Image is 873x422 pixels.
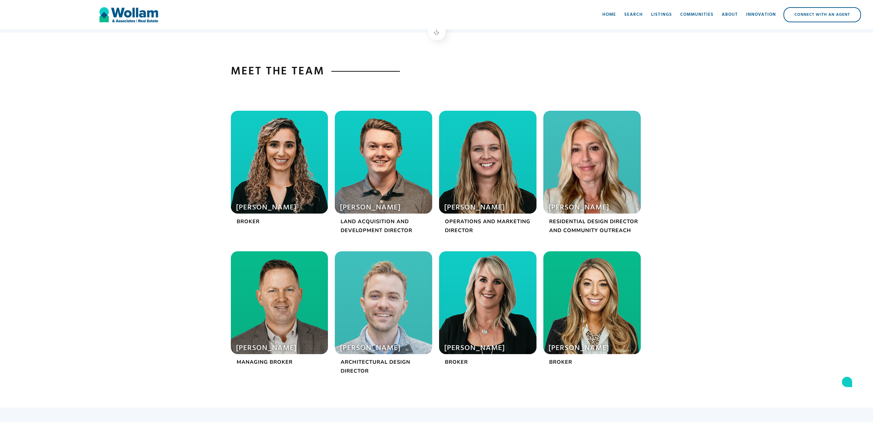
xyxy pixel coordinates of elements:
a: Communities [676,4,718,25]
p: Broker [439,358,536,366]
div: Listings [651,11,672,18]
a: Listings [647,4,676,25]
a: Innovation [742,4,780,25]
h1: [PERSON_NAME] [236,203,314,213]
p: Broker [543,358,641,366]
p: Broker [231,217,328,226]
a: About [718,4,742,25]
p: Architectural Design Director [335,358,432,375]
p: Land Acquisition and Development Director [335,217,432,235]
h1: [PERSON_NAME] [340,203,418,213]
p: Managing Broker [231,358,328,366]
p: Residential Design Director and Community Outreach [543,217,641,235]
a: home [99,4,158,25]
a: Connect with an Agent [783,7,861,22]
h1: [PERSON_NAME] [444,343,522,353]
div: Home [602,11,616,18]
h1: Meet the team [231,65,325,79]
h1: [PERSON_NAME] [236,343,314,353]
h1: [PERSON_NAME] [548,343,626,353]
h1: [PERSON_NAME] [444,203,522,213]
div: Communities [680,11,713,18]
h1: [PERSON_NAME] [548,203,626,213]
a: Search [620,4,647,25]
div: Connect with an Agent [784,8,860,22]
a: Home [598,4,620,25]
div: About [722,11,738,18]
p: Operations and Marketing Director [439,217,536,235]
div: Innovation [746,11,776,18]
div: Search [624,11,643,18]
h1: [PERSON_NAME] [340,343,418,353]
